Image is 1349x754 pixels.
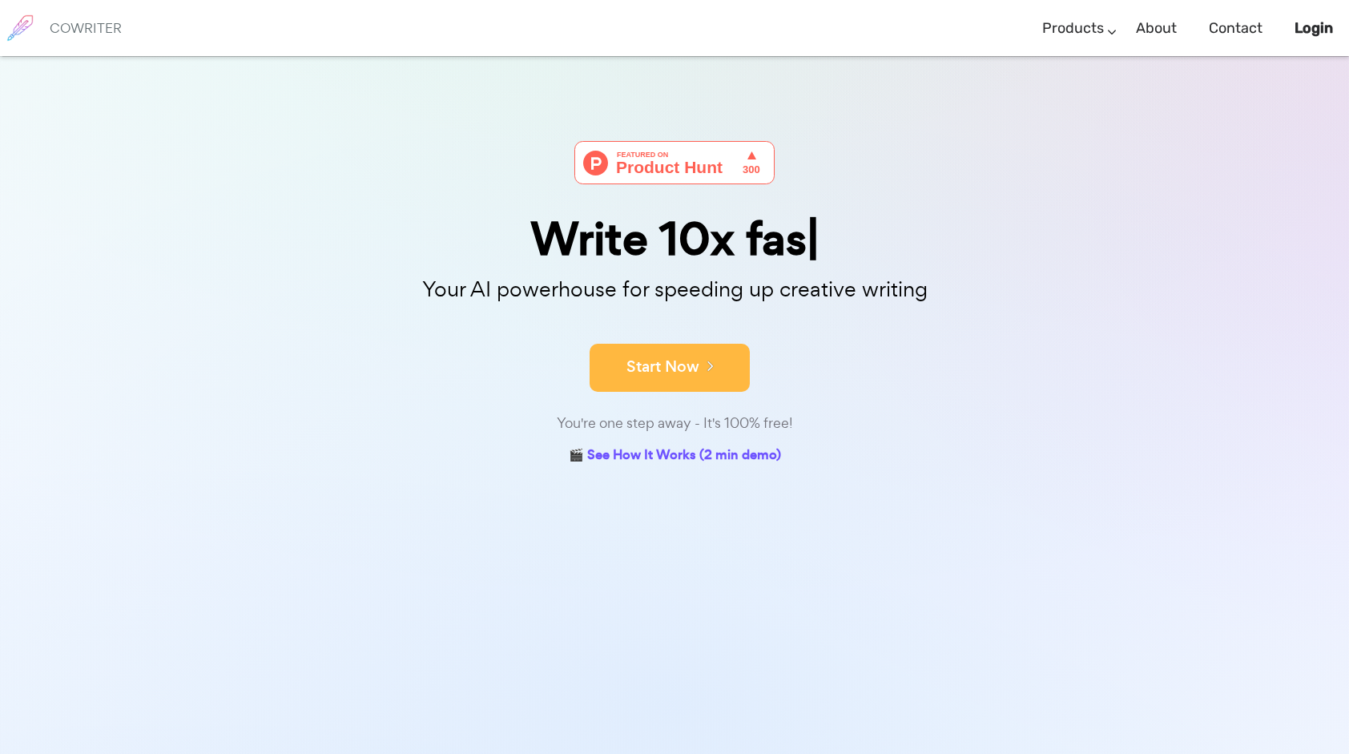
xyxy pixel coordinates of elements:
[274,272,1075,307] p: Your AI powerhouse for speeding up creative writing
[590,344,750,392] button: Start Now
[1295,5,1333,52] a: Login
[274,216,1075,262] div: Write 10x fas
[1042,5,1104,52] a: Products
[1136,5,1177,52] a: About
[50,21,122,35] h6: COWRITER
[1295,19,1333,37] b: Login
[274,412,1075,435] div: You're one step away - It's 100% free!
[569,444,781,469] a: 🎬 See How It Works (2 min demo)
[1209,5,1262,52] a: Contact
[574,141,775,184] img: Cowriter - Your AI buddy for speeding up creative writing | Product Hunt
